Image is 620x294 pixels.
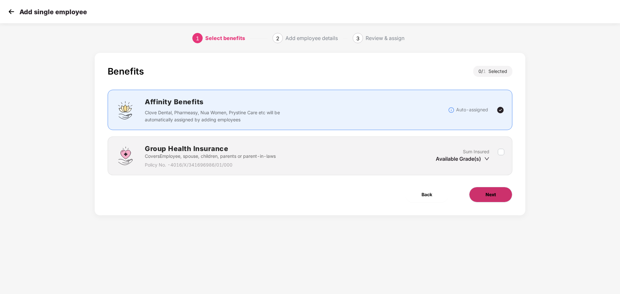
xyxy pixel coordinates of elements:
p: Policy No. - 4016/X/341696986/01/000 [145,161,276,168]
p: Covers Employee, spouse, children, parents or parent-in-laws [145,153,276,160]
button: Next [469,187,512,202]
span: Back [422,191,432,198]
span: down [484,156,489,161]
img: svg+xml;base64,PHN2ZyBpZD0iR3JvdXBfSGVhbHRoX0luc3VyYW5jZSIgZGF0YS1uYW1lPSJHcm91cCBIZWFsdGggSW5zdX... [116,146,135,166]
img: svg+xml;base64,PHN2ZyBpZD0iSW5mb18tXzMyeDMyIiBkYXRhLW5hbWU9IkluZm8gLSAzMngzMiIgeG1sbnM9Imh0dHA6Ly... [448,107,454,113]
div: Available Grade(s) [436,155,489,162]
div: Review & assign [366,33,404,43]
span: 2 [276,35,279,42]
div: 0 / Selected [473,66,512,77]
p: Add single employee [19,8,87,16]
div: Select benefits [205,33,245,43]
p: Clove Dental, Pharmeasy, Nua Women, Prystine Care etc will be automatically assigned by adding em... [145,109,284,123]
img: svg+xml;base64,PHN2ZyB4bWxucz0iaHR0cDovL3d3dy53My5vcmcvMjAwMC9zdmciIHdpZHRoPSIzMCIgaGVpZ2h0PSIzMC... [6,7,16,16]
h2: Affinity Benefits [145,96,377,107]
span: 1 [483,68,488,74]
img: svg+xml;base64,PHN2ZyBpZD0iVGljay0yNHgyNCIgeG1sbnM9Imh0dHA6Ly93d3cudzMub3JnLzIwMDAvc3ZnIiB3aWR0aD... [497,106,504,114]
div: Benefits [108,66,144,77]
span: Next [486,191,496,198]
div: Add employee details [285,33,338,43]
p: Sum Insured [463,148,489,155]
p: Auto-assigned [456,106,488,113]
img: svg+xml;base64,PHN2ZyBpZD0iQWZmaW5pdHlfQmVuZWZpdHMiIGRhdGEtbmFtZT0iQWZmaW5pdHkgQmVuZWZpdHMiIHhtbG... [116,100,135,120]
span: 3 [356,35,359,42]
button: Back [405,187,448,202]
h2: Group Health Insurance [145,143,276,154]
span: 1 [196,35,199,42]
